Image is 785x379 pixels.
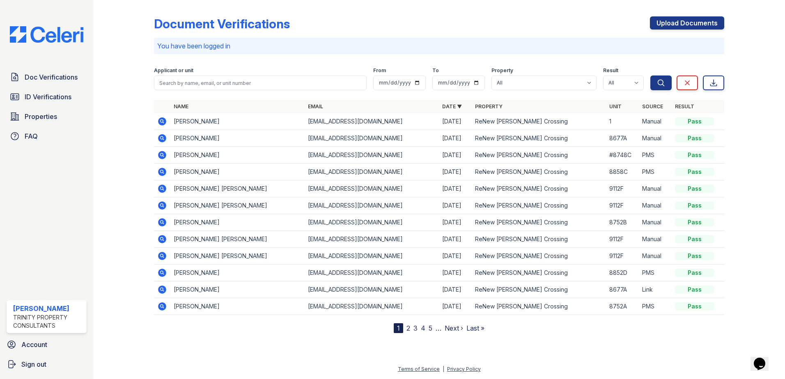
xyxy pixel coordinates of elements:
td: Manual [639,180,672,197]
p: You have been logged in [157,41,721,51]
span: Doc Verifications [25,72,78,82]
td: 9112F [606,180,639,197]
div: Pass [675,285,714,294]
td: ReNew [PERSON_NAME] Crossing [472,231,606,248]
td: [PERSON_NAME] [170,147,305,164]
a: Last » [466,324,484,332]
div: Pass [675,134,714,142]
td: 9112F [606,231,639,248]
td: [DATE] [439,298,472,315]
div: Pass [675,252,714,260]
td: 8852D [606,265,639,281]
td: ReNew [PERSON_NAME] Crossing [472,113,606,130]
label: From [373,67,386,74]
div: Pass [675,117,714,126]
td: [PERSON_NAME] [PERSON_NAME] [170,248,305,265]
a: Date ▼ [442,103,462,110]
td: [EMAIL_ADDRESS][DOMAIN_NAME] [305,298,439,315]
td: ReNew [PERSON_NAME] Crossing [472,265,606,281]
td: [DATE] [439,214,472,231]
td: [PERSON_NAME] [PERSON_NAME] [170,197,305,214]
td: [DATE] [439,180,472,197]
td: ReNew [PERSON_NAME] Crossing [472,180,606,197]
td: ReNew [PERSON_NAME] Crossing [472,248,606,265]
div: Pass [675,302,714,311]
div: Pass [675,235,714,243]
span: Account [21,340,47,349]
div: 1 [394,323,403,333]
span: Sign out [21,359,46,369]
span: … [436,323,441,333]
td: PMS [639,265,672,281]
a: Source [642,103,663,110]
a: Result [675,103,694,110]
div: Pass [675,269,714,277]
td: #8748C [606,147,639,164]
td: [EMAIL_ADDRESS][DOMAIN_NAME] [305,113,439,130]
td: ReNew [PERSON_NAME] Crossing [472,130,606,147]
a: ID Verifications [7,89,87,105]
td: [EMAIL_ADDRESS][DOMAIN_NAME] [305,281,439,298]
span: Properties [25,112,57,121]
td: PMS [639,147,672,164]
span: FAQ [25,131,38,141]
td: [DATE] [439,248,472,265]
td: [PERSON_NAME] [PERSON_NAME] [170,180,305,197]
td: [PERSON_NAME] [170,113,305,130]
a: 3 [413,324,418,332]
td: [PERSON_NAME] [170,281,305,298]
a: Email [308,103,323,110]
label: Property [491,67,513,74]
a: Unit [609,103,622,110]
td: Manual [639,130,672,147]
a: Privacy Policy [447,366,481,372]
td: [PERSON_NAME] [170,265,305,281]
a: Account [3,336,90,353]
a: FAQ [7,128,87,144]
td: [EMAIL_ADDRESS][DOMAIN_NAME] [305,248,439,265]
td: Manual [639,214,672,231]
td: PMS [639,164,672,180]
td: [EMAIL_ADDRESS][DOMAIN_NAME] [305,164,439,180]
div: Pass [675,151,714,159]
div: Pass [675,168,714,176]
td: ReNew [PERSON_NAME] Crossing [472,197,606,214]
td: 9112F [606,248,639,265]
td: [PERSON_NAME] [170,130,305,147]
td: [EMAIL_ADDRESS][DOMAIN_NAME] [305,130,439,147]
td: [EMAIL_ADDRESS][DOMAIN_NAME] [305,214,439,231]
div: Pass [675,218,714,226]
td: 8752A [606,298,639,315]
td: [DATE] [439,113,472,130]
a: Terms of Service [398,366,440,372]
td: ReNew [PERSON_NAME] Crossing [472,281,606,298]
img: CE_Logo_Blue-a8612792a0a2168367f1c8372b55b34899dd931a85d93a1a3d3e32e68fde9ad4.png [3,26,90,43]
td: [DATE] [439,197,472,214]
button: Sign out [3,356,90,372]
td: [DATE] [439,231,472,248]
a: 4 [421,324,425,332]
td: Manual [639,113,672,130]
div: [PERSON_NAME] [13,304,83,313]
div: | [443,366,444,372]
td: ReNew [PERSON_NAME] Crossing [472,298,606,315]
label: Applicant or unit [154,67,193,74]
div: Document Verifications [154,16,290,31]
td: [EMAIL_ADDRESS][DOMAIN_NAME] [305,180,439,197]
td: 9112F [606,197,639,214]
td: 8677A [606,130,639,147]
td: 1 [606,113,639,130]
a: Properties [7,108,87,125]
a: Doc Verifications [7,69,87,85]
td: ReNew [PERSON_NAME] Crossing [472,147,606,164]
td: PMS [639,298,672,315]
input: Search by name, email, or unit number [154,75,367,90]
td: [DATE] [439,265,472,281]
td: [DATE] [439,147,472,164]
a: 2 [406,324,410,332]
a: Next › [445,324,463,332]
td: Manual [639,231,672,248]
td: [PERSON_NAME] [PERSON_NAME] [170,231,305,248]
a: Property [475,103,503,110]
a: Name [174,103,188,110]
